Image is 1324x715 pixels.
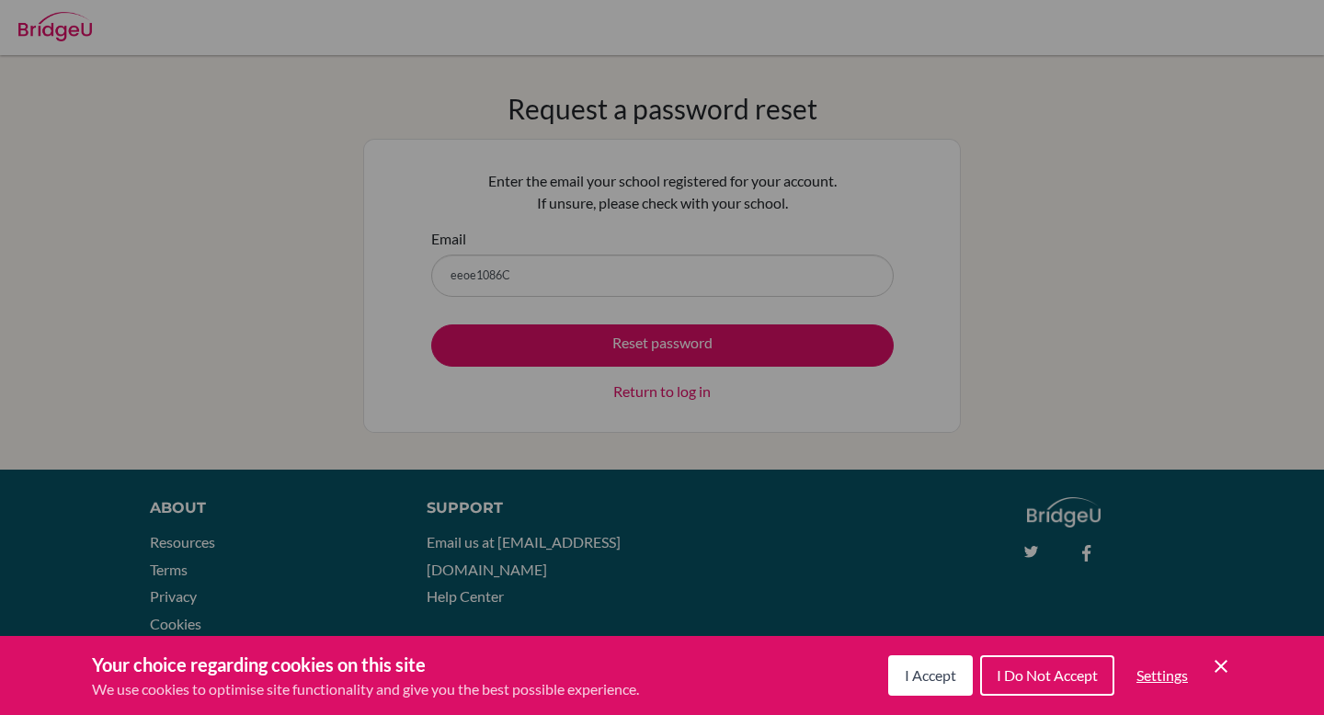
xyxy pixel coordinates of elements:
p: We use cookies to optimise site functionality and give you the best possible experience. [92,678,639,700]
button: Settings [1122,657,1203,694]
span: I Accept [905,666,956,684]
span: Settings [1136,666,1188,684]
button: I Do Not Accept [980,655,1114,696]
h3: Your choice regarding cookies on this site [92,651,639,678]
button: Save and close [1210,655,1232,677]
span: I Do Not Accept [997,666,1098,684]
button: I Accept [888,655,973,696]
